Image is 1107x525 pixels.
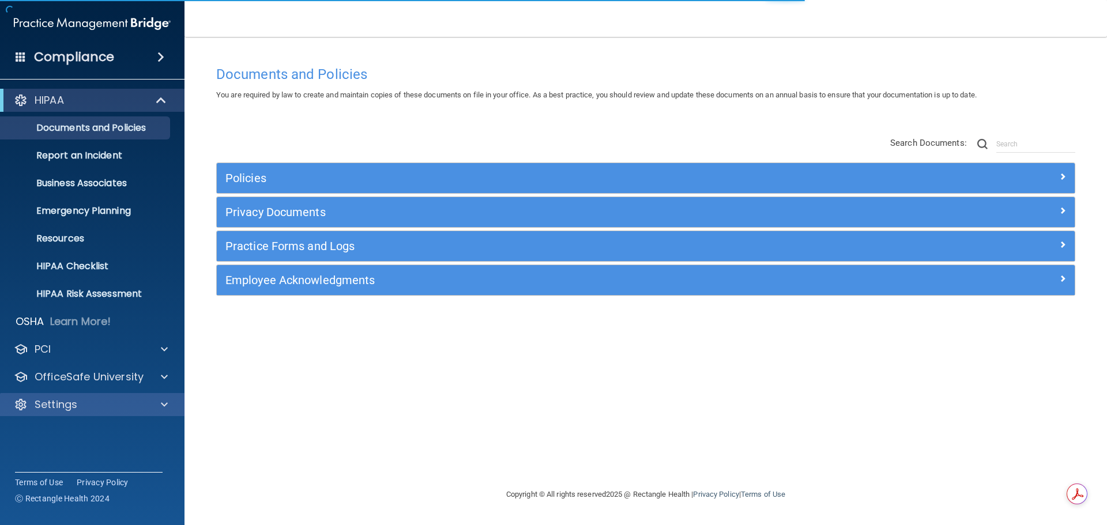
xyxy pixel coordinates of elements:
p: Settings [35,398,77,411]
h5: Employee Acknowledgments [225,274,852,286]
p: OSHA [16,315,44,328]
img: PMB logo [14,12,171,35]
h5: Practice Forms and Logs [225,240,852,252]
a: HIPAA [14,93,167,107]
a: OfficeSafe University [14,370,168,384]
a: Privacy Policy [77,477,129,488]
p: Documents and Policies [7,122,165,134]
a: Privacy Policy [693,490,739,498]
p: Emergency Planning [7,205,165,217]
h4: Compliance [34,49,114,65]
a: Policies [225,169,1066,187]
span: Ⓒ Rectangle Health 2024 [15,493,110,504]
div: Copyright © All rights reserved 2025 @ Rectangle Health | | [435,476,856,513]
p: OfficeSafe University [35,370,144,384]
h4: Documents and Policies [216,67,1075,82]
a: Practice Forms and Logs [225,237,1066,255]
a: Settings [14,398,168,411]
p: HIPAA [35,93,64,107]
h5: Policies [225,172,852,184]
p: HIPAA Risk Assessment [7,288,165,300]
img: ic-search.3b580494.png [977,139,988,149]
a: Terms of Use [741,490,785,498]
p: Report an Incident [7,150,165,161]
p: Learn More! [50,315,111,328]
p: HIPAA Checklist [7,260,165,272]
span: Search Documents: [890,138,967,148]
p: PCI [35,342,51,356]
a: PCI [14,342,168,356]
h5: Privacy Documents [225,206,852,218]
input: Search [996,135,1075,153]
p: Business Associates [7,177,165,189]
a: Privacy Documents [225,203,1066,221]
span: You are required by law to create and maintain copies of these documents on file in your office. ... [216,90,977,99]
p: Resources [7,233,165,244]
a: Terms of Use [15,477,63,488]
a: Employee Acknowledgments [225,271,1066,289]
